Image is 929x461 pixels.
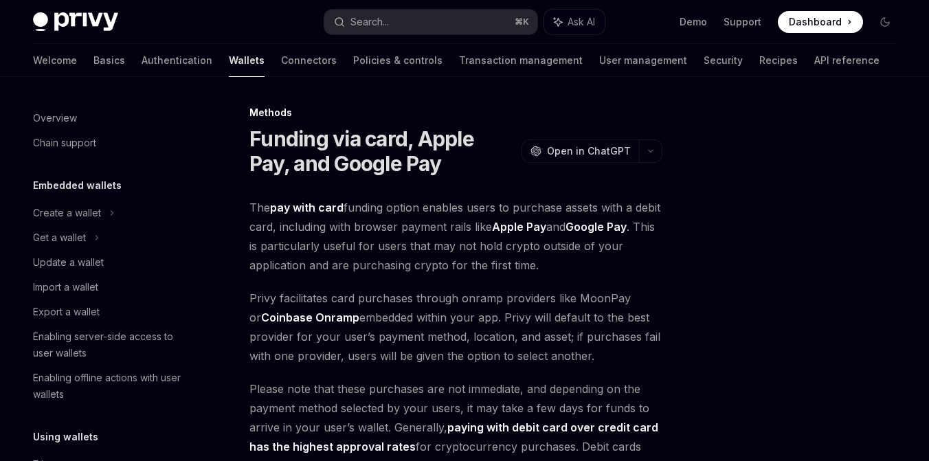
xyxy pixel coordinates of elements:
[142,44,212,77] a: Authentication
[704,44,743,77] a: Security
[547,144,631,158] span: Open in ChatGPT
[680,15,707,29] a: Demo
[249,289,662,366] span: Privy facilitates card purchases through onramp providers like MoonPay or embedded within your ap...
[353,44,443,77] a: Policies & controls
[22,366,198,407] a: Enabling offline actions with user wallets
[33,229,86,246] div: Get a wallet
[724,15,761,29] a: Support
[324,10,537,34] button: Search...⌘K
[874,11,896,33] button: Toggle dark mode
[33,177,122,194] h5: Embedded wallets
[22,324,198,366] a: Enabling server-side access to user wallets
[789,15,842,29] span: Dashboard
[759,44,798,77] a: Recipes
[599,44,687,77] a: User management
[492,220,546,234] strong: Apple Pay
[33,135,96,151] div: Chain support
[229,44,265,77] a: Wallets
[33,44,77,77] a: Welcome
[544,10,605,34] button: Ask AI
[33,254,104,271] div: Update a wallet
[22,250,198,275] a: Update a wallet
[22,275,198,300] a: Import a wallet
[814,44,880,77] a: API reference
[270,201,344,214] strong: pay with card
[778,11,863,33] a: Dashboard
[515,16,529,27] span: ⌘ K
[33,12,118,32] img: dark logo
[33,205,101,221] div: Create a wallet
[249,126,516,176] h1: Funding via card, Apple Pay, and Google Pay
[33,370,190,403] div: Enabling offline actions with user wallets
[566,220,627,234] strong: Google Pay
[33,304,100,320] div: Export a wallet
[568,15,595,29] span: Ask AI
[33,110,77,126] div: Overview
[261,311,359,325] a: Coinbase Onramp
[33,328,190,361] div: Enabling server-side access to user wallets
[459,44,583,77] a: Transaction management
[249,198,662,275] span: The funding option enables users to purchase assets with a debit card, including with browser pay...
[22,300,198,324] a: Export a wallet
[33,429,98,445] h5: Using wallets
[33,279,98,295] div: Import a wallet
[249,106,662,120] div: Methods
[281,44,337,77] a: Connectors
[22,131,198,155] a: Chain support
[22,106,198,131] a: Overview
[350,14,389,30] div: Search...
[522,139,639,163] button: Open in ChatGPT
[93,44,125,77] a: Basics
[249,420,658,453] strong: paying with debit card over credit card has the highest approval rates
